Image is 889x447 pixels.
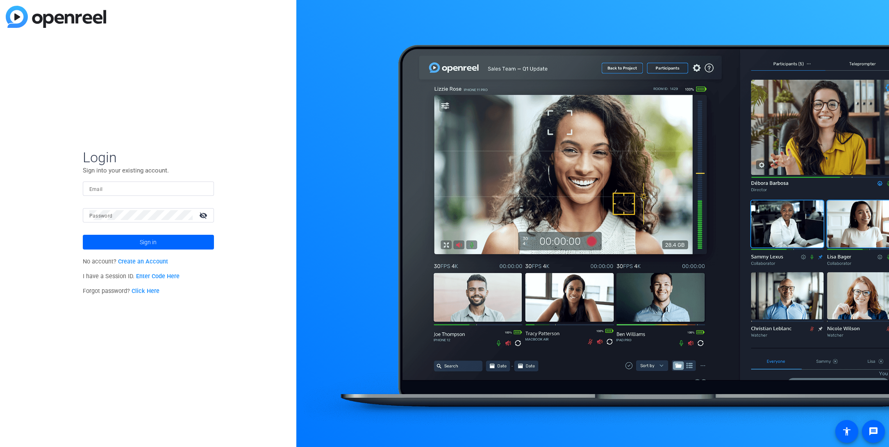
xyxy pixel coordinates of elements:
[136,273,180,280] a: Enter Code Here
[194,209,214,221] mat-icon: visibility_off
[89,184,207,193] input: Enter Email Address
[83,258,168,265] span: No account?
[89,213,113,219] mat-label: Password
[140,232,157,252] span: Sign in
[83,273,180,280] span: I have a Session ID.
[83,149,214,166] span: Login
[83,288,160,295] span: Forgot password?
[869,427,878,436] mat-icon: message
[118,258,168,265] a: Create an Account
[842,427,852,436] mat-icon: accessibility
[83,235,214,250] button: Sign in
[83,166,214,175] p: Sign into your existing account.
[6,6,106,28] img: blue-gradient.svg
[132,288,159,295] a: Click Here
[89,186,103,192] mat-label: Email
